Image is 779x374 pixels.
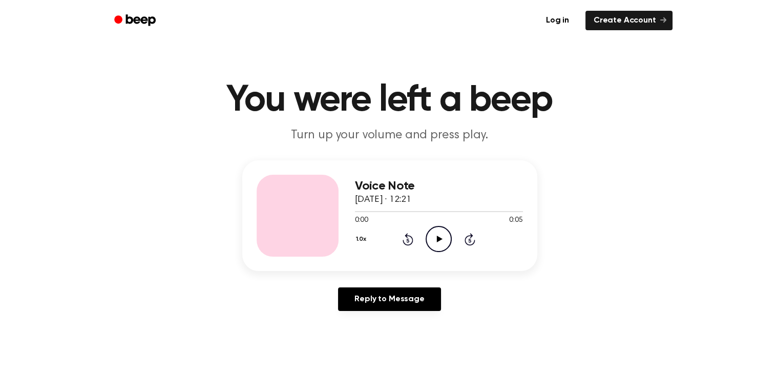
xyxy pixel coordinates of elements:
a: Log in [536,9,579,32]
span: 0:05 [509,215,522,226]
a: Create Account [585,11,672,30]
span: [DATE] · 12:21 [355,195,411,204]
button: 1.0x [355,231,370,248]
a: Reply to Message [338,287,440,311]
span: 0:00 [355,215,368,226]
a: Beep [107,11,165,31]
h1: You were left a beep [128,82,652,119]
p: Turn up your volume and press play. [193,127,586,144]
h3: Voice Note [355,179,523,193]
